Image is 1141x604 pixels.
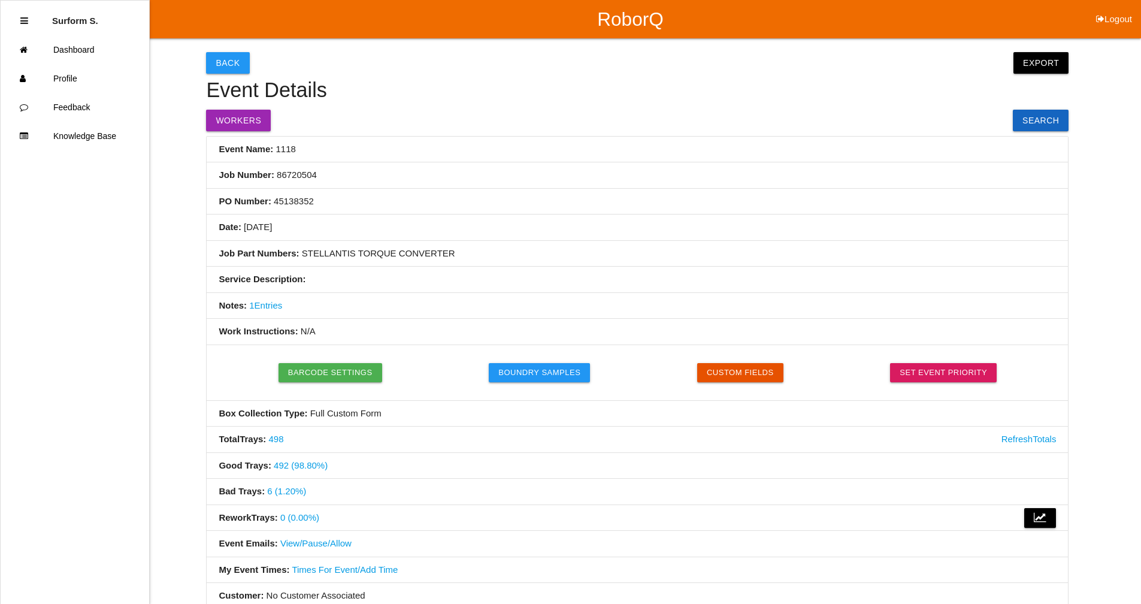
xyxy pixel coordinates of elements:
a: View/Pause/Allow [280,538,352,548]
button: Back [206,52,249,74]
a: Profile [1,64,149,93]
b: Job Part Numbers: [219,248,299,258]
a: Dashboard [1,35,149,64]
li: Full Custom Form [207,401,1068,427]
a: Times For Event/Add Time [292,564,398,575]
a: 0 (0.00%) [280,512,319,523]
a: Set Event Priority [890,363,997,382]
li: STELLANTIS TORQUE CONVERTER [207,241,1068,267]
b: Customer: [219,590,264,600]
b: Event Name: [219,144,273,154]
button: Export [1013,52,1069,74]
a: Knowledge Base [1,122,149,150]
h4: Event Details [206,79,1069,102]
a: Feedback [1,93,149,122]
b: Service Description: [219,274,305,284]
li: 86720504 [207,162,1068,189]
li: [DATE] [207,215,1068,241]
div: Close [20,7,28,35]
button: Workers [206,110,271,131]
li: 1118 [207,137,1068,163]
b: Total Trays : [219,434,266,444]
p: Surform Scheduler surform Scheduler [52,7,98,26]
a: Refresh Totals [1001,433,1057,446]
b: Bad Trays : [219,486,265,496]
b: PO Number: [219,196,271,206]
b: My Event Times: [219,564,289,575]
b: Work Instructions: [219,326,298,336]
li: 45138352 [207,189,1068,215]
b: Good Trays : [219,460,271,470]
b: Date: [219,222,241,232]
b: Rework Trays : [219,512,277,523]
b: Box Collection Type: [219,408,307,418]
button: Custom Fields [697,363,783,382]
a: 492 (98.80%) [274,460,328,470]
b: Notes: [219,300,247,310]
li: N/A [207,319,1068,345]
b: Job Number: [219,170,274,180]
button: Boundry Samples [489,363,590,382]
a: 1Entries [249,300,282,310]
a: 498 [269,434,284,444]
a: 6 (1.20%) [267,486,306,496]
button: Barcode Settings [279,363,382,382]
b: Event Emails: [219,538,277,548]
a: Search [1013,110,1069,131]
